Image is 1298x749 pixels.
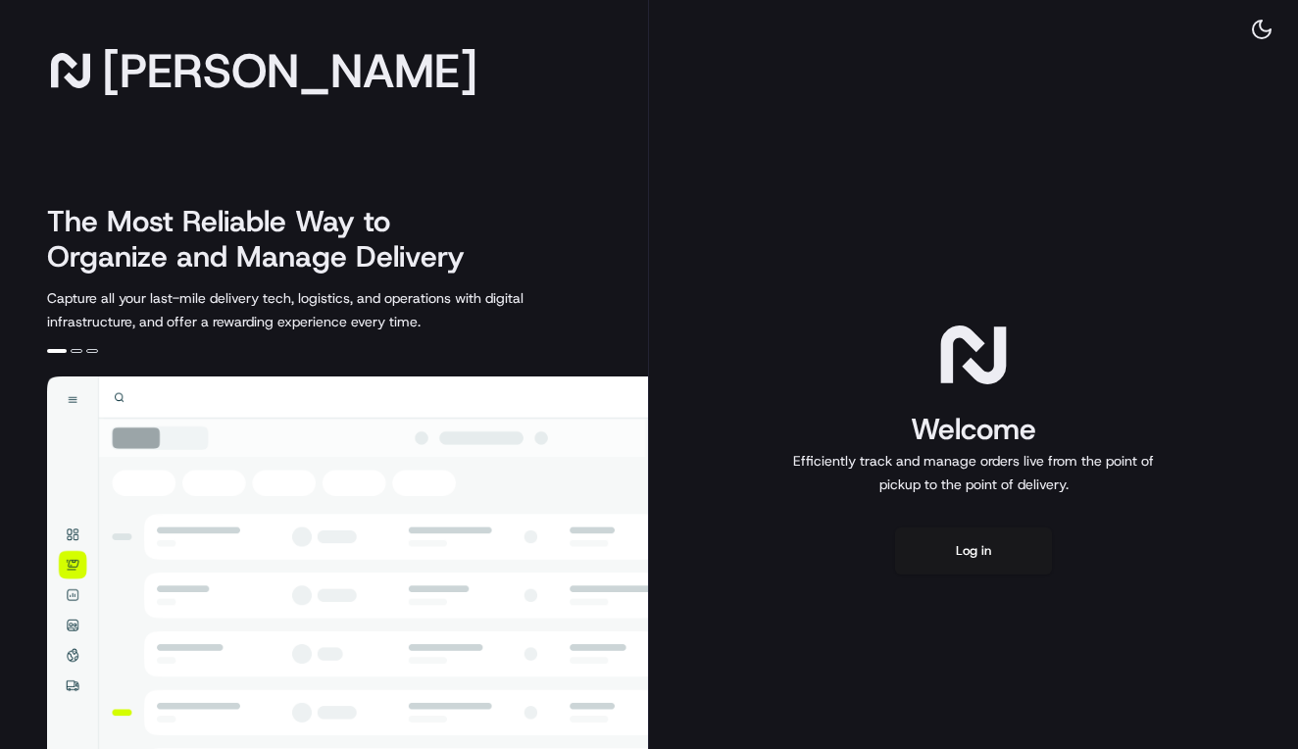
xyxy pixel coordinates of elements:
h1: Welcome [785,410,1162,449]
p: Efficiently track and manage orders live from the point of pickup to the point of delivery. [785,449,1162,496]
button: Log in [895,527,1052,574]
span: [PERSON_NAME] [102,51,477,90]
p: Capture all your last-mile delivery tech, logistics, and operations with digital infrastructure, ... [47,286,612,333]
h2: The Most Reliable Way to Organize and Manage Delivery [47,204,486,275]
